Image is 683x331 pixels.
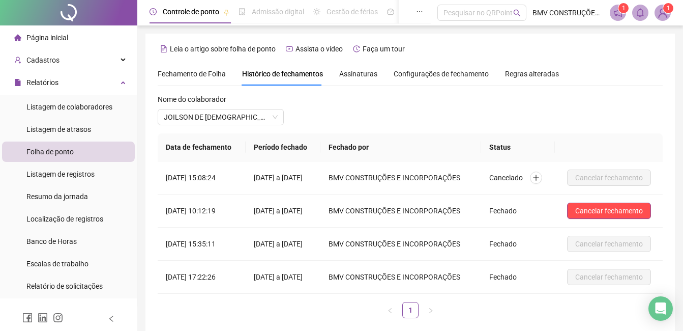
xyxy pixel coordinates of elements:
span: Cadastros [26,56,60,64]
button: right [423,302,439,318]
span: Folha de ponto [26,148,74,156]
span: Nome do colaborador [158,94,226,105]
td: [DATE] 10:12:19 [158,195,246,228]
td: [DATE] 17:22:26 [158,261,246,294]
span: left [108,315,115,322]
div: Open Intercom Messenger [648,296,673,321]
img: 66634 [655,5,670,20]
span: user-add [14,57,21,64]
span: Status [489,143,511,151]
span: Listagem de registros [26,170,95,178]
span: Configurações de fechamento [394,70,489,77]
td: [DATE] a [DATE] [246,195,320,228]
span: facebook [22,313,33,323]
span: plus [532,174,540,181]
button: left [382,302,398,318]
span: history [353,45,360,52]
span: file [14,79,21,86]
span: youtube [286,45,293,52]
span: Fechado por [329,143,369,151]
span: bell [636,8,645,17]
span: Controle de ponto [163,8,219,16]
span: BMV CONSTRUÇÕES E INCORPORAÇÕES [329,207,462,215]
sup: Atualize o seu contato no menu Meus Dados [663,3,673,13]
span: Leia o artigo sobre folha de ponto [170,45,276,53]
span: dashboard [387,8,394,15]
span: Cancelar fechamento [575,205,643,216]
span: file-text [160,45,167,52]
span: JOILSON DE JESUS SANTOS [164,109,278,125]
span: BMV CONSTRUÇÕES E INCORPORAÇÕES [329,174,462,182]
span: ellipsis [416,8,423,15]
span: file-done [239,8,246,15]
span: Regras alteradas [505,70,559,77]
span: Listagem de atrasos [26,125,91,133]
span: right [428,308,434,314]
span: home [14,34,21,41]
span: Escalas de trabalho [26,260,88,268]
span: Admissão digital [252,8,304,16]
span: Gestão de férias [326,8,378,16]
span: Relatório de solicitações [26,282,103,290]
button: Cancelar fechamento [567,236,651,252]
span: Fechamento de Folha [158,70,226,78]
span: BMV CONSTRUÇÕES E INCORPORAÇÕES [329,273,462,281]
span: Fechado [489,207,517,215]
span: instagram [53,313,63,323]
span: Localização de registros [26,215,103,223]
span: Banco de Horas [26,237,77,245]
button: Cancelar fechamento [567,170,651,186]
li: Página anterior [382,302,398,318]
a: 1 [403,302,418,318]
li: Próxima página [423,302,439,318]
span: Página inicial [26,34,68,42]
button: Cancelar fechamento [567,203,651,219]
span: sun [313,8,320,15]
div: Cancelado [489,172,547,184]
span: Resumo da jornada [26,192,88,201]
span: 1 [622,5,626,12]
span: search [513,9,521,17]
span: notification [613,8,622,17]
span: BMV CONSTRUÇÕES E INCORPORAÇÕES [532,7,604,18]
span: Assista o vídeo [295,45,343,53]
span: clock-circle [150,8,157,15]
sup: 1 [618,3,629,13]
span: Listagem de colaboradores [26,103,112,111]
span: left [387,308,393,314]
td: [DATE] a [DATE] [246,261,320,294]
td: [DATE] 15:35:11 [158,228,246,261]
span: 1 [667,5,670,12]
span: Fechado [489,240,517,248]
li: 1 [402,302,419,318]
span: Faça um tour [363,45,405,53]
span: Assinaturas [339,70,377,77]
span: Relatórios [26,78,58,87]
span: Data de fechamento [166,143,231,151]
span: Histórico de fechamentos [242,70,323,78]
span: BMV CONSTRUÇÕES E INCORPORAÇÕES [329,240,462,248]
span: linkedin [38,313,48,323]
button: Cancelar fechamento [567,269,651,285]
td: [DATE] a [DATE] [246,228,320,261]
span: Período fechado [254,143,307,151]
span: pushpin [223,9,229,15]
td: [DATE] a [DATE] [246,161,320,195]
td: [DATE] 15:08:24 [158,161,246,195]
span: Fechado [489,273,517,281]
